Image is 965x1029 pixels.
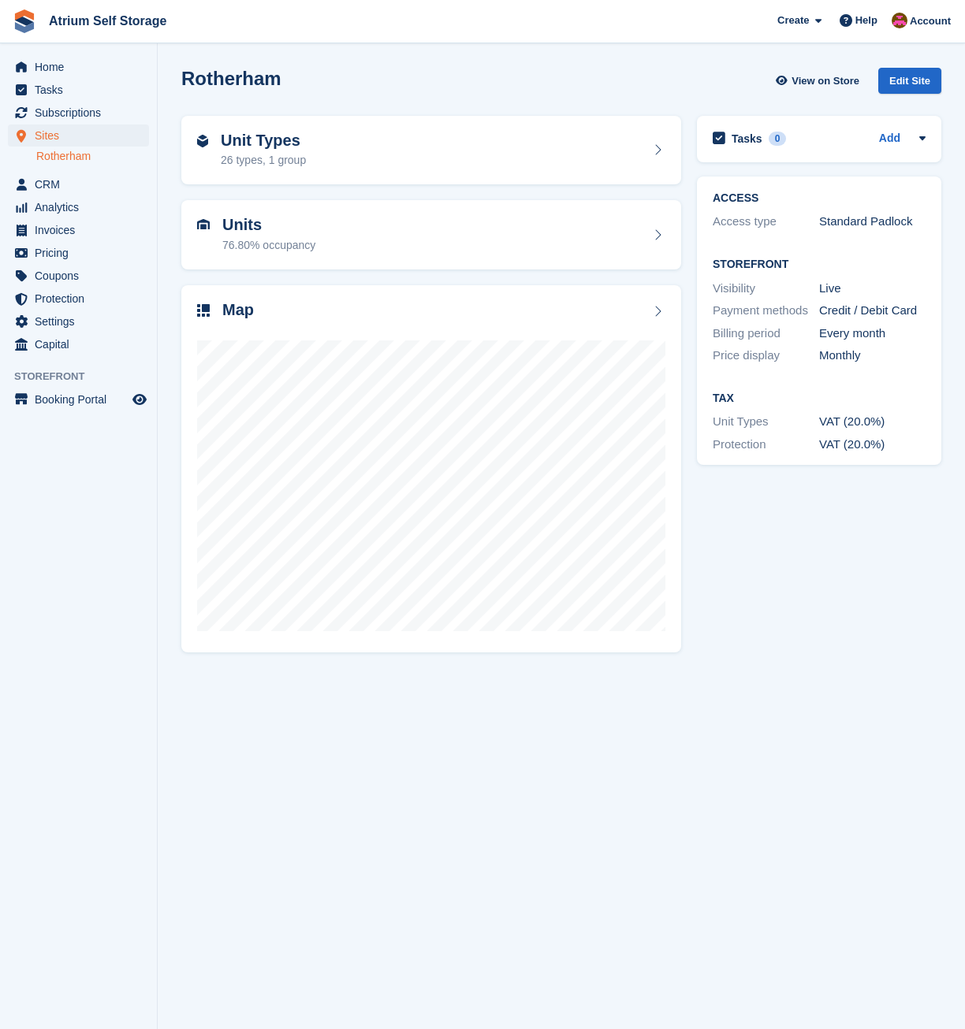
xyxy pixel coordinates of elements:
a: menu [8,242,149,264]
div: Every month [819,325,926,343]
h2: ACCESS [713,192,926,205]
div: Payment methods [713,302,819,320]
img: unit-type-icn-2b2737a686de81e16bb02015468b77c625bbabd49415b5ef34ead5e3b44a266d.svg [197,135,208,147]
span: Account [910,13,951,29]
a: menu [8,173,149,195]
a: Unit Types 26 types, 1 group [181,116,681,185]
div: Protection [713,436,819,454]
h2: Storefront [713,258,926,271]
a: menu [8,265,149,287]
a: menu [8,388,149,410]
span: Subscriptions [35,102,129,124]
span: Booking Portal [35,388,129,410]
div: Visibility [713,280,819,298]
img: unit-icn-7be61d7bf1b0ce9d3e12c5938cc71ed9869f7b940bace4675aadf7bd6d80202e.svg [197,219,210,230]
a: menu [8,288,149,310]
img: stora-icon-8386f47178a22dfd0bd8f6a31ec36ba5ce8667c1dd55bd0f319d3a0aa187defe.svg [13,9,36,33]
div: 0 [769,132,787,146]
a: menu [8,56,149,78]
div: Unit Types [713,413,819,431]
span: Settings [35,310,129,332]
a: Preview store [130,390,149,409]
span: Invoices [35,219,129,241]
a: menu [8,124,149,147]
a: Edit Site [878,68,941,100]
h2: Tasks [732,132,762,146]
a: Units 76.80% occupancy [181,200,681,269]
img: Mark Rhodes [892,13,907,28]
h2: Unit Types [221,132,306,150]
a: Add [879,130,900,148]
div: Live [819,280,926,298]
span: View on Store [792,73,859,89]
div: Access type [713,213,819,231]
span: Storefront [14,369,157,384]
h2: Tax [713,392,926,405]
div: Price display [713,347,819,365]
span: Sites [35,124,129,147]
div: Credit / Debit Card [819,302,926,320]
h2: Rotherham [181,68,281,89]
div: Edit Site [878,68,941,94]
span: Pricing [35,242,129,264]
a: Atrium Self Storage [43,8,173,34]
span: Tasks [35,79,129,101]
a: View on Store [773,68,866,94]
div: Monthly [819,347,926,365]
h2: Units [222,216,315,234]
div: 76.80% occupancy [222,237,315,254]
a: menu [8,102,149,124]
div: VAT (20.0%) [819,436,926,454]
div: VAT (20.0%) [819,413,926,431]
img: map-icn-33ee37083ee616e46c38cad1a60f524a97daa1e2b2c8c0bc3eb3415660979fc1.svg [197,304,210,317]
a: Rotherham [36,149,149,164]
span: Protection [35,288,129,310]
span: Help [855,13,877,28]
a: Map [181,285,681,653]
div: Standard Padlock [819,213,926,231]
div: Billing period [713,325,819,343]
span: Capital [35,333,129,355]
div: 26 types, 1 group [221,152,306,169]
a: menu [8,310,149,332]
a: menu [8,196,149,218]
a: menu [8,79,149,101]
span: Home [35,56,129,78]
h2: Map [222,301,254,319]
span: Create [777,13,809,28]
a: menu [8,333,149,355]
a: menu [8,219,149,241]
span: Analytics [35,196,129,218]
span: CRM [35,173,129,195]
span: Coupons [35,265,129,287]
